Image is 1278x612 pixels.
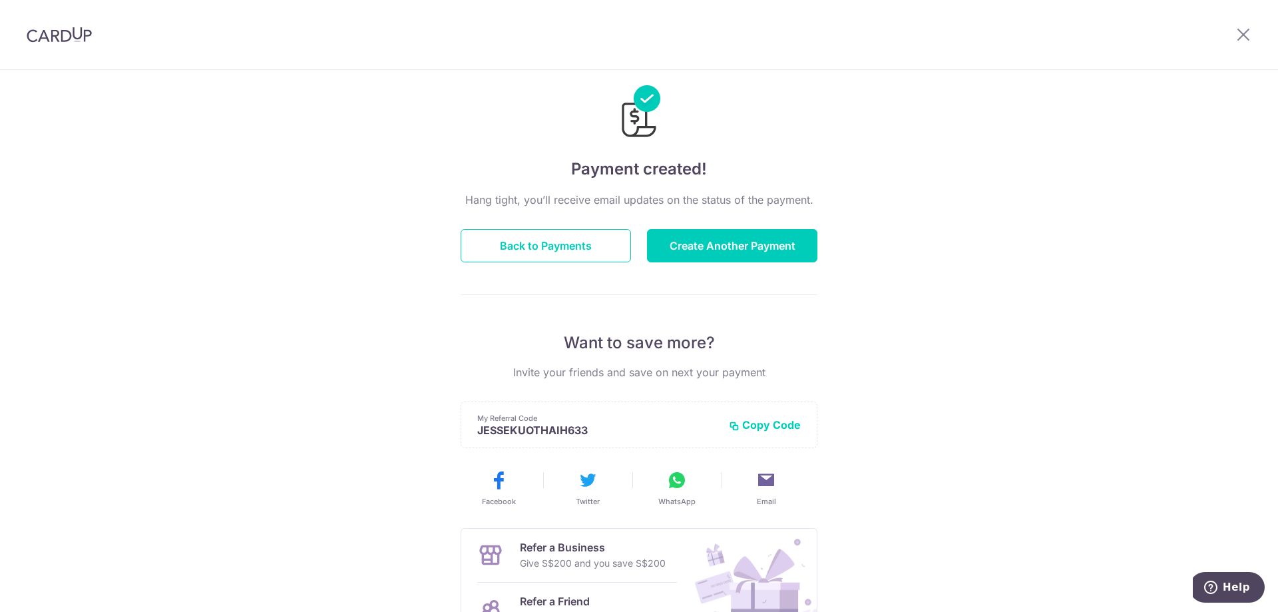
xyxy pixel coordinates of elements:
[461,364,817,380] p: Invite your friends and save on next your payment
[658,496,696,507] span: WhatsApp
[459,469,538,507] button: Facebook
[1193,572,1265,605] iframe: Opens a widget where you can find more information
[757,496,776,507] span: Email
[461,332,817,354] p: Want to save more?
[27,27,92,43] img: CardUp
[576,496,600,507] span: Twitter
[461,192,817,208] p: Hang tight, you’ll receive email updates on the status of the payment.
[520,593,654,609] p: Refer a Friend
[729,418,801,432] button: Copy Code
[520,539,666,555] p: Refer a Business
[461,157,817,181] h4: Payment created!
[638,469,716,507] button: WhatsApp
[618,85,660,141] img: Payments
[482,496,516,507] span: Facebook
[477,413,718,424] p: My Referral Code
[477,424,718,437] p: JESSEKUOTHAIH633
[461,229,631,262] button: Back to Payments
[727,469,805,507] button: Email
[548,469,627,507] button: Twitter
[647,229,817,262] button: Create Another Payment
[520,555,666,571] p: Give S$200 and you save S$200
